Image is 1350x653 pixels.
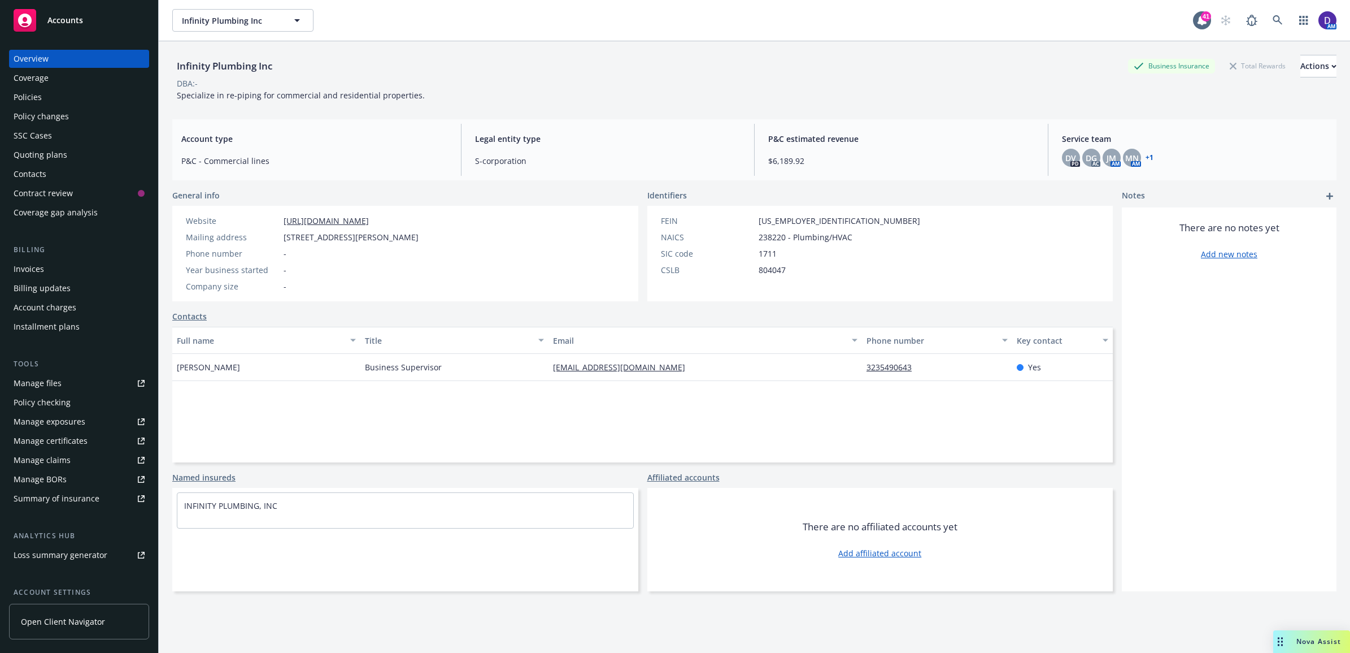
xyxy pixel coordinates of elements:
[1201,11,1211,21] div: 41
[1300,55,1336,77] button: Actions
[14,470,67,488] div: Manage BORs
[647,472,720,483] a: Affiliated accounts
[661,248,754,260] div: SIC code
[1107,152,1116,164] span: JM
[1065,152,1076,164] span: DV
[365,335,532,347] div: Title
[9,358,149,370] div: Tools
[284,215,369,226] a: [URL][DOMAIN_NAME]
[9,587,149,598] div: Account settings
[284,231,419,243] span: [STREET_ADDRESS][PERSON_NAME]
[172,59,277,73] div: Infinity Plumbing Inc
[14,127,52,145] div: SSC Cases
[1028,361,1041,373] span: Yes
[1214,9,1237,32] a: Start snowing
[14,69,49,87] div: Coverage
[177,77,198,89] div: DBA: -
[1273,630,1350,653] button: Nova Assist
[1323,189,1336,203] a: add
[9,432,149,450] a: Manage certificates
[47,16,83,25] span: Accounts
[14,146,67,164] div: Quoting plans
[177,90,425,101] span: Specialize in re-piping for commercial and residential properties.
[1273,630,1287,653] div: Drag to move
[1292,9,1315,32] a: Switch app
[14,546,107,564] div: Loss summary generator
[9,374,149,392] a: Manage files
[9,299,149,317] a: Account charges
[866,335,995,347] div: Phone number
[838,547,921,559] a: Add affiliated account
[186,248,279,260] div: Phone number
[14,204,98,222] div: Coverage gap analysis
[14,88,42,106] div: Policies
[14,184,73,202] div: Contract review
[9,50,149,68] a: Overview
[186,215,279,227] div: Website
[9,146,149,164] a: Quoting plans
[768,133,1034,145] span: P&C estimated revenue
[553,335,845,347] div: Email
[661,231,754,243] div: NAICS
[1128,59,1215,73] div: Business Insurance
[186,264,279,276] div: Year business started
[9,260,149,278] a: Invoices
[661,215,754,227] div: FEIN
[9,451,149,469] a: Manage claims
[661,264,754,276] div: CSLB
[475,155,741,167] span: S-corporation
[9,204,149,222] a: Coverage gap analysis
[1296,637,1341,646] span: Nova Assist
[284,264,286,276] span: -
[186,280,279,292] div: Company size
[172,472,236,483] a: Named insureds
[172,310,207,322] a: Contacts
[9,184,149,202] a: Contract review
[862,327,1012,354] button: Phone number
[1201,248,1257,260] a: Add new notes
[9,413,149,431] a: Manage exposures
[14,165,46,183] div: Contacts
[1240,9,1263,32] a: Report a Bug
[14,490,99,508] div: Summary of insurance
[182,15,280,27] span: Infinity Plumbing Inc
[1125,152,1139,164] span: MN
[9,165,149,183] a: Contacts
[759,264,786,276] span: 804047
[181,133,447,145] span: Account type
[475,133,741,145] span: Legal entity type
[1318,11,1336,29] img: photo
[21,616,105,628] span: Open Client Navigator
[1122,189,1145,203] span: Notes
[177,335,343,347] div: Full name
[1086,152,1097,164] span: DG
[9,530,149,542] div: Analytics hub
[866,362,921,373] a: 3235490643
[14,107,69,126] div: Policy changes
[9,318,149,336] a: Installment plans
[1224,59,1291,73] div: Total Rewards
[14,50,49,68] div: Overview
[172,9,313,32] button: Infinity Plumbing Inc
[9,546,149,564] a: Loss summary generator
[14,451,71,469] div: Manage claims
[553,362,694,373] a: [EMAIL_ADDRESS][DOMAIN_NAME]
[14,374,62,392] div: Manage files
[14,260,44,278] div: Invoices
[14,432,88,450] div: Manage certificates
[186,231,279,243] div: Mailing address
[1017,335,1096,347] div: Key contact
[1179,221,1279,235] span: There are no notes yet
[768,155,1034,167] span: $6,189.92
[14,299,76,317] div: Account charges
[14,393,71,412] div: Policy checking
[759,215,920,227] span: [US_EMPLOYER_IDENTIFICATION_NUMBER]
[9,470,149,488] a: Manage BORs
[803,520,957,534] span: There are no affiliated accounts yet
[184,500,277,511] a: INFINITY PLUMBING, INC
[9,244,149,256] div: Billing
[759,248,777,260] span: 1711
[759,231,852,243] span: 238220 - Plumbing/HVAC
[284,248,286,260] span: -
